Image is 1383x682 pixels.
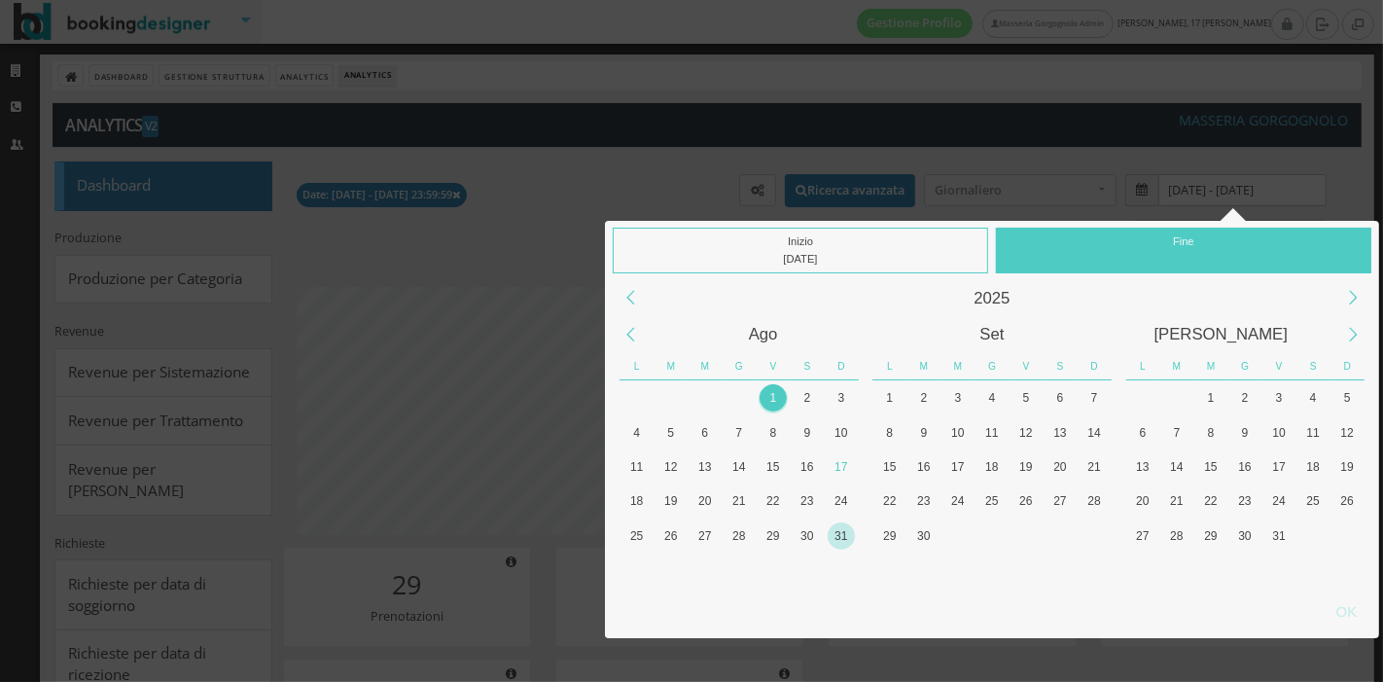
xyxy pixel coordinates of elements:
[876,384,904,412] div: 1
[688,519,722,553] div: Mercoledì, Agosto 27
[1228,415,1262,449] div: Giovedì, Ottobre 9
[906,519,940,553] div: Martedì, Settembre 30
[978,419,1006,447] div: 11
[910,384,938,412] div: 2
[1296,553,1330,587] div: Sabato, Novembre 8
[623,453,651,481] div: 11
[1265,522,1293,550] div: 31
[722,353,756,381] div: Giovedì
[944,384,972,412] div: 3
[824,380,858,414] div: Domenica, Agosto 3
[1009,380,1043,414] div: Venerdì, Settembre 5
[609,276,653,320] div: Previous Year
[1163,522,1190,550] div: 28
[790,553,824,587] div: Sabato, Settembre 6
[1010,353,1044,381] div: Venerdì
[906,353,940,381] div: Martedì
[1262,380,1296,414] div: Venerdì, Ottobre 3
[828,419,855,447] div: 10
[688,353,722,381] div: Mercoledì
[1231,522,1259,550] div: 30
[1197,487,1224,515] div: 22
[1330,449,1365,484] div: Domenica, Ottobre 19
[906,485,940,519] div: Martedì, Settembre 23
[1126,353,1160,381] div: Lunedì
[1197,419,1224,447] div: 8
[794,487,821,515] div: 23
[1012,419,1040,447] div: 12
[1081,419,1108,447] div: 14
[1012,384,1040,412] div: 5
[790,485,824,519] div: Sabato, Agosto 23
[1160,553,1194,587] div: Martedì, Novembre 4
[1231,453,1259,481] div: 16
[790,380,824,414] div: Sabato, Agosto 2
[790,519,824,553] div: Sabato, Agosto 30
[824,415,858,449] div: Domenica, Agosto 10
[975,485,1009,519] div: Giovedì, Settembre 25
[1081,384,1108,412] div: 7
[756,485,790,519] div: Venerdì, Agosto 22
[978,453,1006,481] div: 18
[790,415,824,449] div: Sabato, Agosto 9
[657,419,685,447] div: 5
[654,415,688,449] div: Martedì, Agosto 5
[975,449,1009,484] div: Giovedì, Settembre 18
[996,228,1372,273] div: Fine
[1129,487,1156,515] div: 20
[940,519,975,553] div: Mercoledì, Ottobre 1
[1009,519,1043,553] div: Venerdì, Ottobre 3
[1296,380,1330,414] div: Sabato, Ottobre 4
[906,553,940,587] div: Martedì, Ottobre 7
[722,553,756,587] div: Giovedì, Settembre 4
[1194,415,1228,449] div: Mercoledì, Ottobre 8
[688,449,722,484] div: Mercoledì, Agosto 13
[1125,485,1159,519] div: Lunedì, Ottobre 20
[790,353,824,381] div: Sabato
[1228,519,1262,553] div: Giovedì, Ottobre 30
[1160,485,1194,519] div: Martedì, Ottobre 21
[1194,485,1228,519] div: Mercoledì, Ottobre 22
[1228,353,1262,381] div: Giovedì
[1296,485,1330,519] div: Sabato, Ottobre 25
[1330,553,1365,587] div: Domenica, Novembre 9
[877,316,1106,352] div: Settembre
[828,453,855,481] div: 17
[1129,419,1156,447] div: 6
[1265,453,1293,481] div: 17
[1078,353,1112,381] div: Domenica
[760,419,787,447] div: 8
[620,553,654,587] div: Lunedì, Settembre 1
[722,485,756,519] div: Giovedì, Agosto 21
[1262,485,1296,519] div: Venerdì, Ottobre 24
[1331,313,1375,357] div: Next Month
[1046,453,1074,481] div: 20
[1322,594,1371,630] div: OK
[1129,453,1156,481] div: 13
[726,487,753,515] div: 21
[722,449,756,484] div: Giovedì, Agosto 14
[756,553,790,587] div: Venerdì, Settembre 5
[1046,487,1074,515] div: 27
[1330,485,1365,519] div: Domenica, Ottobre 26
[1231,487,1259,515] div: 23
[872,553,906,587] div: Lunedì, Ottobre 6
[794,419,821,447] div: 9
[825,353,859,381] div: Domenica
[944,453,972,481] div: 17
[1163,419,1190,447] div: 7
[1197,384,1224,412] div: 1
[620,380,654,414] div: Lunedì, Luglio 28
[1160,353,1194,381] div: Martedì
[1333,453,1361,481] div: 19
[975,519,1009,553] div: Giovedì, Ottobre 2
[910,522,938,550] div: 30
[1231,384,1259,412] div: 2
[649,316,877,352] div: Agosto
[654,553,688,587] div: Martedì, Settembre 2
[688,380,722,414] div: Mercoledì, Luglio 30
[1044,380,1078,414] div: Sabato, Settembre 6
[940,415,975,449] div: Mercoledì, Settembre 10
[1009,415,1043,449] div: Venerdì, Settembre 12
[1299,384,1327,412] div: 4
